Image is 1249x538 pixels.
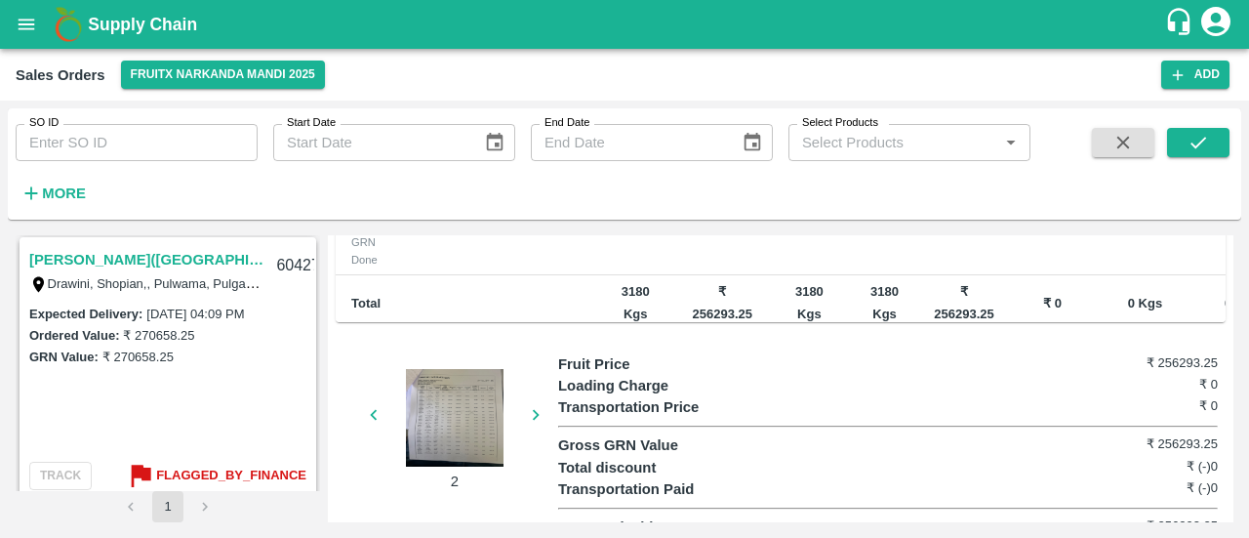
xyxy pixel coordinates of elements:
p: Total discount [558,457,723,478]
b: Total [351,296,381,310]
label: [DATE] 04:09 PM [146,307,244,321]
p: Transportation Price [558,396,723,418]
h6: ₹ (-)0 [1108,457,1218,476]
label: ₹ 270658.25 [102,350,174,364]
button: More [16,177,91,210]
h6: ₹ 0 [1108,375,1218,394]
label: Expected Delivery : [29,307,142,321]
label: Drawini, Shopian,, Pulwama, Pulgaon, [GEOGRAPHIC_DATA], [GEOGRAPHIC_DATA], 192303 [48,275,587,291]
img: logo [49,5,88,44]
label: Ordered Value: [29,328,119,343]
h6: ₹ 0 [1108,396,1218,416]
p: Gross GRN Value [558,435,723,456]
input: Start Date [273,124,468,161]
p: 2 [382,471,528,492]
button: open drawer [4,2,49,47]
b: Supply Chain [88,15,197,34]
div: GRN Done [351,233,401,269]
p: Fruit Price [558,353,723,375]
button: Choose date [734,124,771,161]
h6: ₹ 256293.25 [1108,353,1218,373]
p: Transportation Paid [558,478,723,500]
button: Choose date [476,124,513,161]
b: Flagged_By_Finance [156,465,306,487]
button: page 1 [152,491,183,522]
button: Flagged_By_Finance [125,460,306,492]
button: Select DC [121,61,325,89]
label: Start Date [287,115,336,131]
button: Add [1161,61,1229,89]
b: 0 Kgs [1128,296,1162,310]
b: ₹ 0 [1043,296,1062,310]
input: End Date [531,124,726,161]
label: ₹ 270658.25 [123,328,194,343]
a: Supply Chain [88,11,1164,38]
input: Select Products [794,130,992,155]
div: account of current user [1198,4,1233,45]
label: SO ID [29,115,59,131]
input: Enter SO ID [16,124,258,161]
p: Net Receivables [558,517,723,538]
div: 604274 [264,243,340,289]
div: customer-support [1164,7,1198,42]
b: 3180 Kgs [870,284,899,320]
button: Open [998,130,1024,155]
nav: pagination navigation [112,491,223,522]
b: ₹ 256293.25 [934,284,993,320]
h6: ₹ 256293.25 [1108,517,1218,536]
h6: ₹ (-)0 [1108,478,1218,498]
b: 3180 Kgs [622,284,650,320]
div: Sales Orders [16,62,105,88]
label: End Date [544,115,589,131]
label: GRN Value: [29,350,99,364]
b: 3180 Kgs [795,284,824,320]
h6: ₹ 256293.25 [1108,435,1218,454]
b: ₹ 256293.25 [693,284,752,320]
p: Loading Charge [558,375,723,396]
a: [PERSON_NAME]([GEOGRAPHIC_DATA]) [29,247,264,272]
strong: More [42,186,86,201]
label: Select Products [802,115,878,131]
